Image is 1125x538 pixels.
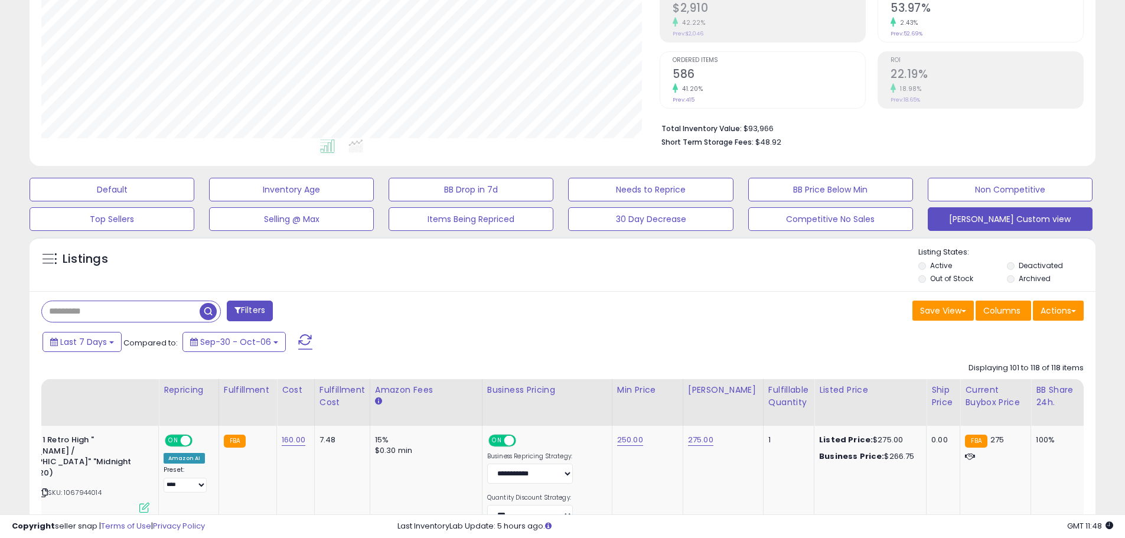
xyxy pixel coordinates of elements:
strong: Copyright [12,520,55,532]
label: Deactivated [1019,260,1063,270]
label: Out of Stock [930,273,973,283]
div: Fulfillment Cost [319,384,365,409]
h2: 53.97% [891,1,1083,17]
div: 100% [1036,435,1075,445]
button: Last 7 Days [43,332,122,352]
div: 15% [375,435,473,445]
div: Listed Price [819,384,921,396]
small: FBA [965,435,987,448]
span: Last 7 Days [60,336,107,348]
span: 275 [990,434,1004,445]
div: Ship Price [931,384,955,409]
button: Columns [976,301,1031,321]
div: $266.75 [819,451,917,462]
button: Filters [227,301,273,321]
div: Cost [282,384,309,396]
small: Prev: $2,046 [673,30,703,37]
small: Prev: 415 [673,96,694,103]
span: Ordered Items [673,57,865,64]
span: OFF [514,436,533,446]
div: seller snap | | [12,521,205,532]
button: BB Price Below Min [748,178,913,201]
li: $93,966 [661,120,1075,135]
div: Amazon Fees [375,384,477,396]
div: 7.48 [319,435,361,445]
span: ON [166,436,181,446]
button: Save View [912,301,974,321]
button: Non Competitive [928,178,1093,201]
span: $48.92 [755,136,781,148]
label: Business Repricing Strategy: [487,452,573,461]
label: Active [930,260,952,270]
b: Total Inventory Value: [661,123,742,133]
div: Business Pricing [487,384,607,396]
span: Columns [983,305,1020,317]
div: Displaying 101 to 118 of 118 items [969,363,1084,374]
a: Terms of Use [101,520,151,532]
a: 275.00 [688,434,713,446]
b: Short Term Storage Fees: [661,137,754,147]
h2: 586 [673,67,865,83]
button: Top Sellers [30,207,194,231]
label: Quantity Discount Strategy: [487,494,573,502]
button: [PERSON_NAME] Custom view [928,207,1093,231]
b: Business Price: [819,451,884,462]
button: Items Being Repriced [389,207,553,231]
span: Compared to: [123,337,178,348]
button: Needs to Reprice [568,178,733,201]
h2: 22.19% [891,67,1083,83]
label: Archived [1019,273,1051,283]
small: FBA [224,435,246,448]
span: ON [490,436,504,446]
div: Fulfillment [224,384,272,396]
button: Sep-30 - Oct-06 [182,332,286,352]
div: Repricing [164,384,214,396]
div: Min Price [617,384,678,396]
button: Actions [1033,301,1084,321]
button: Selling @ Max [209,207,374,231]
button: Competitive No Sales [748,207,913,231]
div: Preset: [164,466,210,493]
button: BB Drop in 7d [389,178,553,201]
div: 1 [768,435,805,445]
h2: $2,910 [673,1,865,17]
a: 250.00 [617,434,643,446]
small: 2.43% [896,18,918,27]
button: 30 Day Decrease [568,207,733,231]
h5: Listings [63,251,108,268]
div: 0.00 [931,435,951,445]
div: $275.00 [819,435,917,445]
button: Default [30,178,194,201]
span: | SKU: 1067944014 [38,488,102,497]
span: Sep-30 - Oct-06 [200,336,271,348]
p: Listing States: [918,247,1095,258]
div: $0.30 min [375,445,473,456]
div: BB Share 24h. [1036,384,1079,409]
small: 42.22% [678,18,705,27]
small: 41.20% [678,84,703,93]
small: Prev: 52.69% [891,30,922,37]
small: 18.98% [896,84,921,93]
span: OFF [191,436,210,446]
div: Current Buybox Price [965,384,1026,409]
div: Last InventoryLab Update: 5 hours ago. [397,521,1113,532]
b: Listed Price: [819,434,873,445]
div: Fulfillable Quantity [768,384,809,409]
button: Inventory Age [209,178,374,201]
a: Privacy Policy [153,520,205,532]
span: ROI [891,57,1083,64]
span: 2025-10-14 11:48 GMT [1067,520,1113,532]
small: Amazon Fees. [375,396,382,407]
a: 160.00 [282,434,305,446]
div: Amazon AI [164,453,205,464]
div: [PERSON_NAME] [688,384,758,396]
small: Prev: 18.65% [891,96,920,103]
